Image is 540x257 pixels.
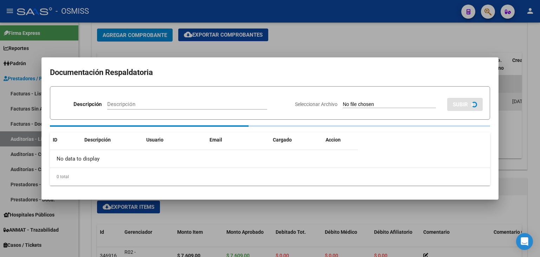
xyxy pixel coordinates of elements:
[516,233,533,250] div: Open Intercom Messenger
[84,137,111,143] span: Descripción
[50,168,490,186] div: 0 total
[53,137,57,143] span: ID
[447,98,483,111] button: SUBIR
[326,137,341,143] span: Accion
[143,132,207,148] datatable-header-cell: Usuario
[207,132,270,148] datatable-header-cell: Email
[146,137,163,143] span: Usuario
[73,100,102,108] p: Descripción
[50,66,490,79] h2: Documentación Respaldatoria
[50,132,82,148] datatable-header-cell: ID
[210,137,222,143] span: Email
[323,132,358,148] datatable-header-cell: Accion
[82,132,143,148] datatable-header-cell: Descripción
[453,101,468,108] span: SUBIR
[295,101,337,107] span: Seleccionar Archivo
[50,150,358,168] div: No data to display
[270,132,323,148] datatable-header-cell: Cargado
[273,137,292,143] span: Cargado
